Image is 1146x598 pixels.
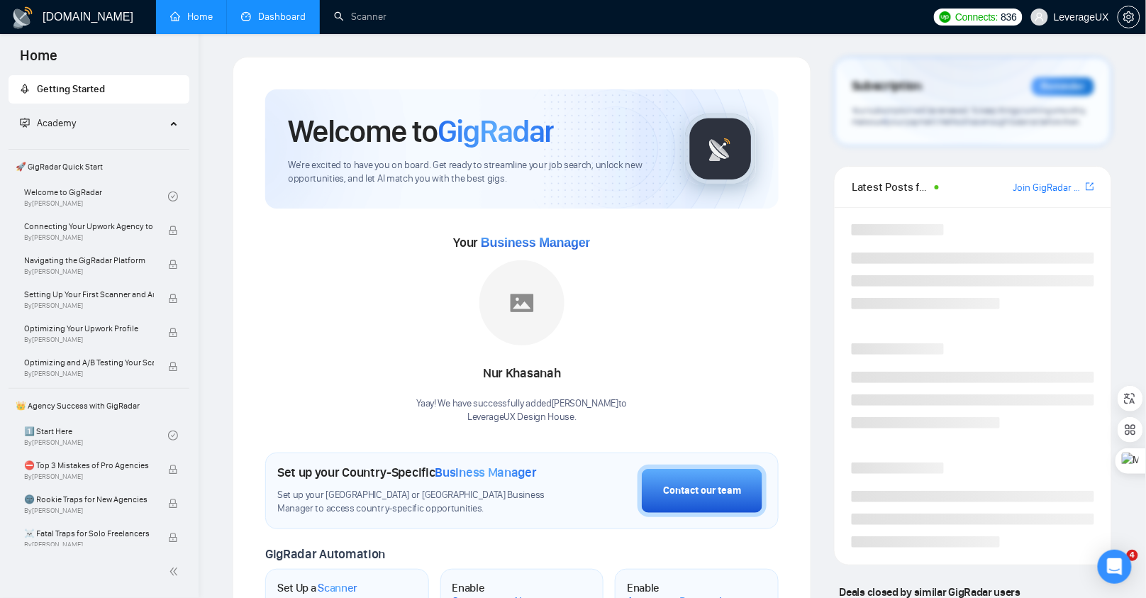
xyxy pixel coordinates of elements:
[168,226,178,236] span: lock
[481,236,590,250] span: Business Manager
[241,11,306,23] a: dashboardDashboard
[24,355,154,370] span: Optimizing and A/B Testing Your Scanner for Better Results
[940,11,951,23] img: upwork-logo.png
[168,431,178,441] span: check-circle
[288,112,554,150] h1: Welcome to
[852,105,1087,128] span: Your subscription will be renewed. To keep things running smoothly, make sure your payment method...
[24,301,154,310] span: By [PERSON_NAME]
[24,287,154,301] span: Setting Up Your First Scanner and Auto-Bidder
[20,84,30,94] span: rocket
[852,178,930,196] span: Latest Posts from the GigRadar Community
[277,581,357,595] h1: Set Up a
[435,465,537,480] span: Business Manager
[37,117,76,129] span: Academy
[24,336,154,344] span: By [PERSON_NAME]
[1001,9,1017,25] span: 836
[24,506,154,515] span: By [PERSON_NAME]
[417,411,628,424] p: LeverageUX Design House .
[638,465,767,517] button: Contact our team
[277,489,567,516] span: Set up your [GEOGRAPHIC_DATA] or [GEOGRAPHIC_DATA] Business Manager to access country-specific op...
[37,83,105,95] span: Getting Started
[1032,77,1094,96] div: Reminder
[1118,11,1140,23] a: setting
[318,581,357,595] span: Scanner
[277,465,537,480] h1: Set up your Country-Specific
[685,113,756,184] img: gigradar-logo.png
[9,75,189,104] li: Getting Started
[1013,180,1083,196] a: Join GigRadar Slack Community
[168,362,178,372] span: lock
[24,458,154,472] span: ⛔ Top 3 Mistakes of Pro Agencies
[168,533,178,543] span: lock
[438,112,554,150] span: GigRadar
[417,362,628,386] div: Nur Khasanah
[24,219,154,233] span: Connecting Your Upwork Agency to GigRadar
[24,420,168,451] a: 1️⃣ Start HereBy[PERSON_NAME]
[20,118,30,128] span: fund-projection-screen
[24,267,154,276] span: By [PERSON_NAME]
[417,397,628,424] div: Yaay! We have successfully added [PERSON_NAME] to
[24,233,154,242] span: By [PERSON_NAME]
[24,370,154,378] span: By [PERSON_NAME]
[24,472,154,481] span: By [PERSON_NAME]
[852,74,922,99] span: Subscription
[265,546,385,562] span: GigRadar Automation
[479,260,564,345] img: placeholder.png
[24,526,154,541] span: ☠️ Fatal Traps for Solo Freelancers
[11,6,34,29] img: logo
[1127,550,1138,561] span: 4
[24,253,154,267] span: Navigating the GigRadar Platform
[454,235,591,250] span: Your
[24,492,154,506] span: 🌚 Rookie Traps for New Agencies
[168,499,178,509] span: lock
[1086,180,1094,194] a: export
[1035,12,1045,22] span: user
[1098,550,1132,584] div: Open Intercom Messenger
[663,483,741,499] div: Contact our team
[168,328,178,338] span: lock
[1086,181,1094,192] span: export
[169,565,183,579] span: double-left
[9,45,69,75] span: Home
[24,541,154,549] span: By [PERSON_NAME]
[955,9,998,25] span: Connects:
[24,181,168,212] a: Welcome to GigRadarBy[PERSON_NAME]
[1118,6,1140,28] button: setting
[334,11,386,23] a: searchScanner
[168,465,178,475] span: lock
[168,192,178,201] span: check-circle
[24,321,154,336] span: Optimizing Your Upwork Profile
[20,117,76,129] span: Academy
[288,159,662,186] span: We're excited to have you on board. Get ready to streamline your job search, unlock new opportuni...
[168,260,178,270] span: lock
[10,153,188,181] span: 🚀 GigRadar Quick Start
[168,294,178,304] span: lock
[170,11,213,23] a: homeHome
[10,392,188,420] span: 👑 Agency Success with GigRadar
